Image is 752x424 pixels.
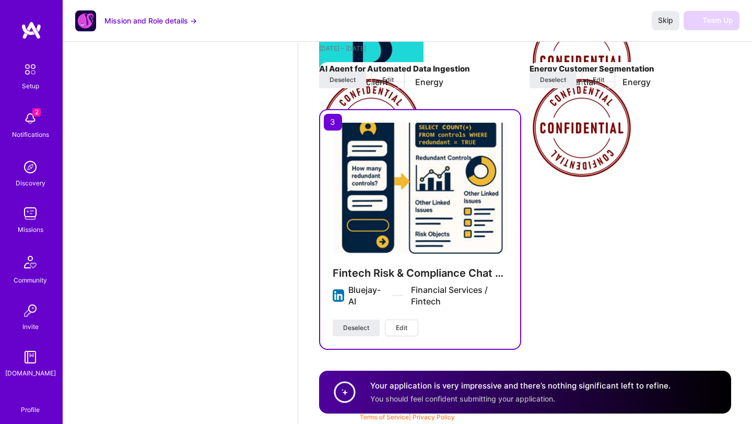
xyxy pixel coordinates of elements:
[530,72,577,88] button: Deselect
[330,75,356,85] span: Deselect
[370,394,555,403] span: You should feel confident submitting your application.
[20,300,41,321] img: Invite
[21,404,40,414] div: Profile
[22,321,39,332] div: Invite
[582,72,615,88] button: Edit
[333,320,380,336] button: Deselect
[18,250,43,275] img: Community
[370,380,671,391] h4: Your application is very impressive and there’s nothing significant left to refine.
[20,157,41,178] img: discovery
[75,10,96,31] img: Company Logo
[392,295,403,296] img: divider
[360,413,455,421] span: |
[385,320,418,336] button: Edit
[348,284,508,307] div: Bluejay-AI Financial Services / Fintech
[540,75,566,85] span: Deselect
[21,21,42,40] img: logo
[20,108,41,129] img: bell
[319,72,366,88] button: Deselect
[5,368,56,379] div: [DOMAIN_NAME]
[360,413,409,421] a: Terms of Service
[32,108,41,116] span: 2
[16,178,45,189] div: Discovery
[17,393,43,414] a: Profile
[530,62,732,76] h4: Energy Customer Segmentation
[530,76,634,180] img: Company logo
[333,266,508,280] h4: Fintech Risk & Compliance Chat App
[652,11,679,30] button: Skip
[63,393,752,419] div: © 2025 ATeams Inc., All rights reserved.
[343,323,369,333] span: Deselect
[104,15,197,26] button: Mission and Role details →
[593,75,604,85] span: Edit
[333,289,344,302] img: Company logo
[319,43,521,54] div: [DATE] - [DATE]
[396,323,407,333] span: Edit
[20,347,41,368] img: guide book
[413,413,455,421] a: Privacy Policy
[20,203,41,224] img: teamwork
[530,9,634,113] img: Company logo
[19,58,41,80] img: setup
[333,123,508,254] img: Fintech Risk & Compliance Chat App
[18,224,43,235] div: Missions
[319,62,521,76] h4: AI Agent for Automated Data Ingestion
[12,129,49,140] div: Notifications
[14,275,47,286] div: Community
[382,75,394,85] span: Edit
[22,80,39,91] div: Setup
[658,15,673,26] span: Skip
[371,72,405,88] button: Edit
